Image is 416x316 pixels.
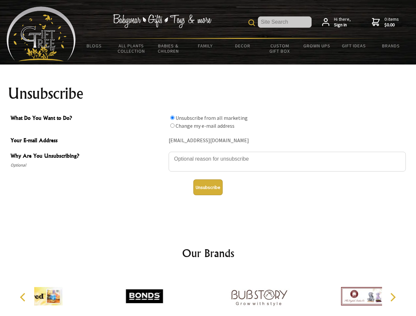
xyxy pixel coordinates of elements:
a: Grown Ups [298,39,335,53]
h2: Our Brands [13,245,403,261]
a: Babies & Children [150,39,187,58]
a: Hi there,Sign in [322,16,351,28]
a: BLOGS [76,39,113,53]
button: Previous [16,290,31,304]
div: [EMAIL_ADDRESS][DOMAIN_NAME] [169,136,406,146]
img: Babywear - Gifts - Toys & more [113,14,211,28]
a: All Plants Collection [113,39,150,58]
input: What Do You Want to Do? [170,123,175,128]
input: Site Search [258,16,312,28]
span: Hi there, [334,16,351,28]
a: Brands [373,39,410,53]
label: Change my e-mail address [176,122,235,129]
strong: $0.00 [384,22,399,28]
span: 0 items [384,16,399,28]
a: Decor [224,39,261,53]
h1: Unsubscribe [8,86,408,101]
a: Gift Ideas [335,39,373,53]
span: What Do You Want to Do? [11,114,165,123]
a: Family [187,39,224,53]
label: Unsubscribe from all marketing [176,115,248,121]
img: Babyware - Gifts - Toys and more... [7,7,76,61]
a: Custom Gift Box [261,39,298,58]
a: 0 items$0.00 [372,16,399,28]
strong: Sign in [334,22,351,28]
button: Unsubscribe [193,179,223,195]
span: Your E-mail Address [11,136,165,146]
input: What Do You Want to Do? [170,116,175,120]
img: product search [248,19,255,26]
button: Next [385,290,400,304]
span: Optional [11,161,165,169]
textarea: Why Are You Unsubscribing? [169,152,406,171]
span: Why Are You Unsubscribing? [11,152,165,161]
